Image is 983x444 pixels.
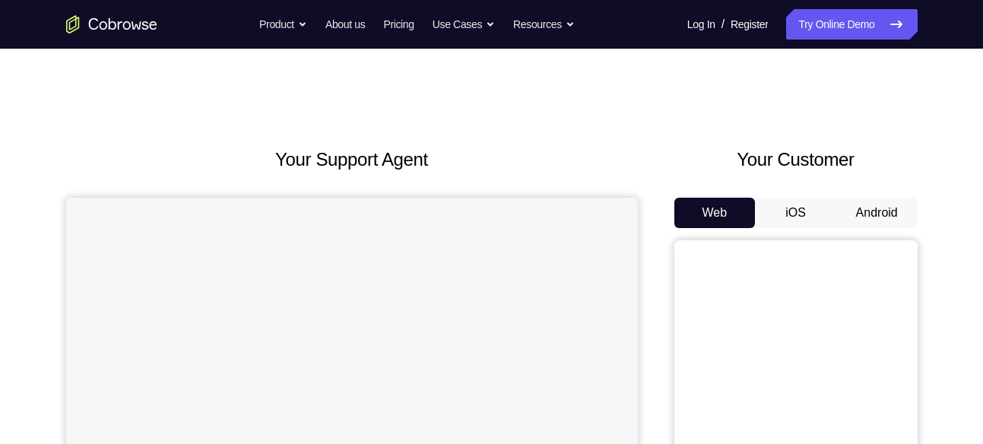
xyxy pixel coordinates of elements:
[721,15,725,33] span: /
[513,9,575,40] button: Resources
[687,9,715,40] a: Log In
[383,9,414,40] a: Pricing
[433,9,495,40] button: Use Cases
[731,9,768,40] a: Register
[66,146,638,173] h2: Your Support Agent
[674,198,756,228] button: Web
[755,198,836,228] button: iOS
[66,15,157,33] a: Go to the home page
[259,9,307,40] button: Product
[325,9,365,40] a: About us
[836,198,918,228] button: Android
[674,146,918,173] h2: Your Customer
[786,9,917,40] a: Try Online Demo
